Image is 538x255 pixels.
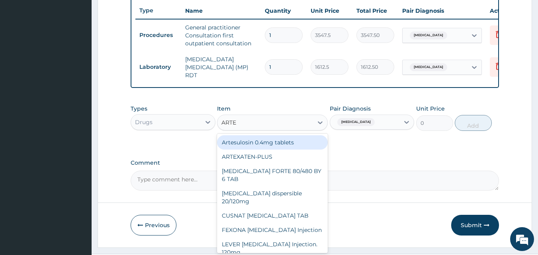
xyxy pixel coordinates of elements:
textarea: Type your message and hit 'Enter' [4,170,152,198]
div: [MEDICAL_DATA] dispersible 20/120mg [217,186,328,208]
label: Unit Price [416,105,445,113]
span: [MEDICAL_DATA] [410,31,447,39]
button: Previous [131,215,176,236]
button: Submit [451,215,499,236]
th: Total Price [352,3,398,19]
div: Minimize live chat window [131,4,150,23]
div: CUSNAT [MEDICAL_DATA] TAB [217,208,328,223]
span: [MEDICAL_DATA] [337,118,375,126]
button: Add [455,115,492,131]
td: [MEDICAL_DATA] [MEDICAL_DATA] (MP) RDT [181,51,261,83]
div: [MEDICAL_DATA] FORTE 80/480 BY 6 TAB [217,164,328,186]
label: Types [131,105,147,112]
img: d_794563401_company_1708531726252_794563401 [15,40,32,60]
div: Drugs [135,118,153,126]
td: Procedures [135,28,181,43]
div: Artesulosin 0.4mg tablets [217,135,328,150]
th: Name [181,3,261,19]
div: ARTEXATEN-PLUS [217,150,328,164]
th: Actions [486,3,526,19]
span: [MEDICAL_DATA] [410,63,447,71]
th: Pair Diagnosis [398,3,486,19]
td: General practitioner Consultation first outpatient consultation [181,19,261,51]
label: Item [217,105,231,113]
th: Quantity [261,3,307,19]
span: We're online! [46,77,110,157]
th: Unit Price [307,3,352,19]
label: Pair Diagnosis [330,105,371,113]
th: Type [135,3,181,18]
td: Laboratory [135,60,181,74]
div: FEXONA [MEDICAL_DATA] Injection [217,223,328,237]
label: Comment [131,160,499,166]
div: Chat with us now [41,45,134,55]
